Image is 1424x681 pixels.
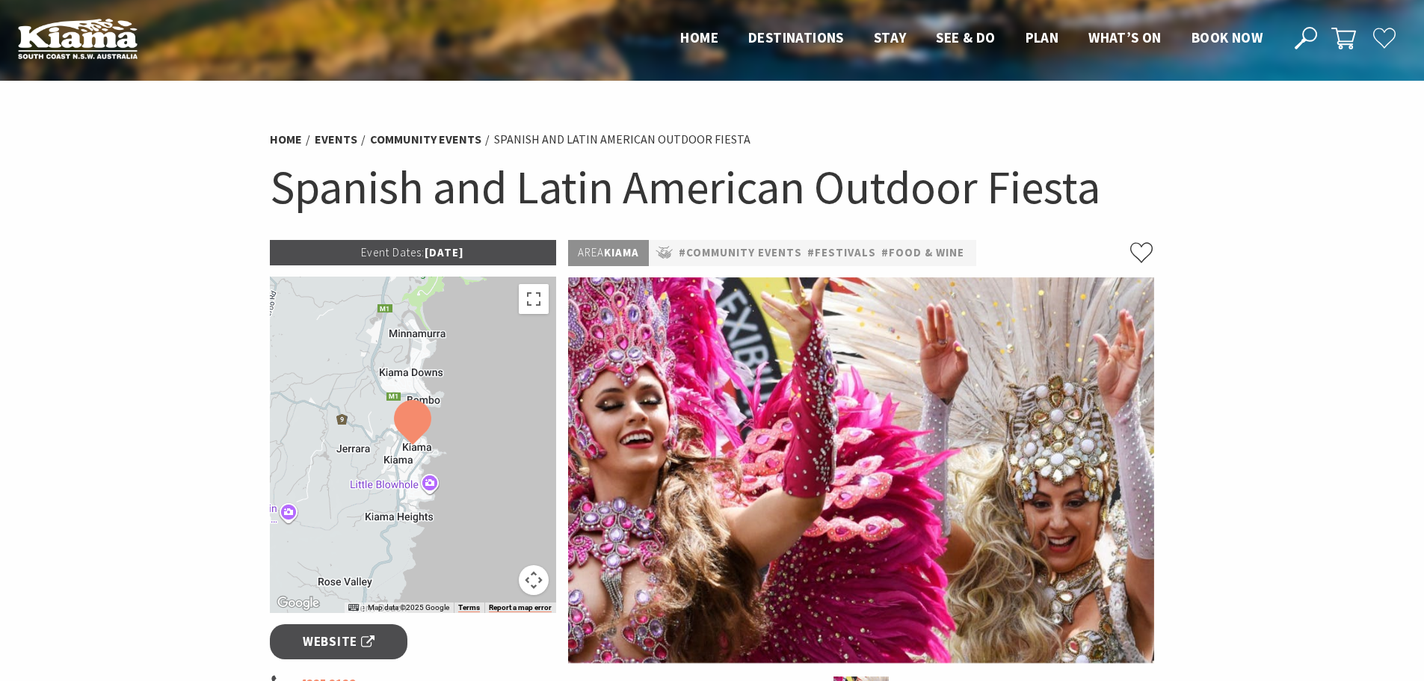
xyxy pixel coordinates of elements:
nav: Main Menu [665,26,1277,51]
a: #Community Events [679,244,802,262]
a: Terms (opens in new tab) [458,603,480,612]
span: Map data ©2025 Google [368,603,449,611]
button: Map camera controls [519,565,549,595]
img: Dancers in jewelled pink and silver costumes with feathers, holding their hands up while smiling [568,277,1154,663]
span: See & Do [936,28,995,46]
li: Spanish and Latin American Outdoor Fiesta [494,130,750,150]
img: Google [274,594,323,613]
button: Keyboard shortcuts [348,603,359,613]
p: Kiama [568,240,649,266]
p: [DATE] [270,240,557,265]
a: Open this area in Google Maps (opens a new window) [274,594,323,613]
span: Website [303,632,375,652]
img: Kiama Logo [18,18,138,59]
a: Home [270,132,302,147]
a: Community Events [370,132,481,147]
a: #Food & Wine [881,244,964,262]
h1: Spanish and Latin American Outdoor Fiesta [270,157,1155,218]
button: Toggle fullscreen view [519,284,549,314]
span: Home [680,28,718,46]
span: Stay [874,28,907,46]
span: Plan [1026,28,1059,46]
a: #Festivals [807,244,876,262]
a: Events [315,132,357,147]
span: Book now [1192,28,1263,46]
a: Report a map error [489,603,552,612]
span: Area [578,245,604,259]
span: What’s On [1088,28,1162,46]
a: Website [270,624,408,659]
span: Event Dates: [361,245,425,259]
span: Destinations [748,28,844,46]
